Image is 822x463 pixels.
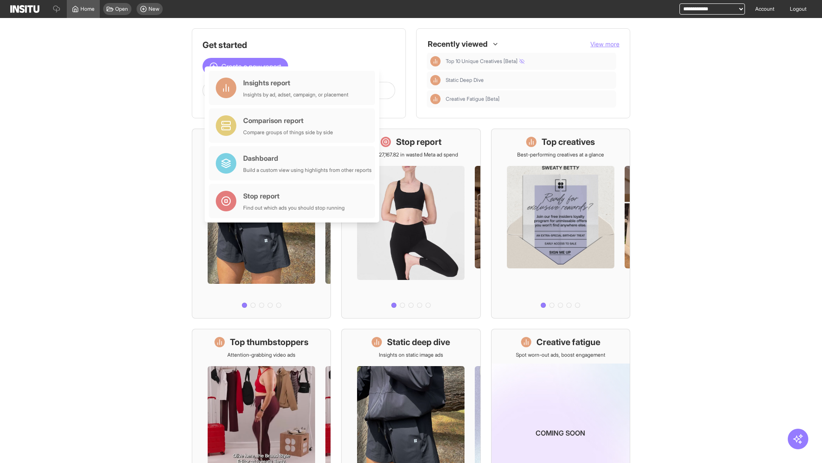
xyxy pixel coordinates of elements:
div: Insights [430,56,441,66]
a: What's live nowSee all active ads instantly [192,129,331,319]
div: Insights by ad, adset, campaign, or placement [243,91,348,98]
div: Insights report [243,78,348,88]
span: Static Deep Dive [446,77,484,84]
span: Top 10 Unique Creatives [Beta] [446,58,613,65]
p: Insights on static image ads [379,352,443,358]
h1: Top thumbstoppers [230,336,309,348]
img: Logo [10,5,39,13]
div: Comparison report [243,115,333,126]
div: Insights [430,94,441,104]
span: Creative Fatigue [Beta] [446,96,500,102]
div: Stop report [243,191,345,201]
div: Compare groups of things side by side [243,129,333,136]
span: Create a new report [221,61,281,72]
h1: Static deep dive [387,336,450,348]
div: Find out which ads you should stop running [243,204,345,211]
p: Best-performing creatives at a glance [517,151,604,158]
h1: Get started [203,39,395,51]
h1: Top creatives [542,136,595,148]
span: Static Deep Dive [446,77,613,84]
button: View more [590,40,619,48]
div: Insights [430,75,441,85]
span: Open [115,6,128,12]
button: Create a new report [203,58,288,75]
span: Home [80,6,95,12]
span: New [149,6,159,12]
span: Top 10 Unique Creatives [Beta] [446,58,524,65]
div: Dashboard [243,153,372,163]
div: Build a custom view using highlights from other reports [243,167,372,174]
h1: Stop report [396,136,441,148]
a: Top creativesBest-performing creatives at a glance [491,129,630,319]
p: Save £27,167.82 in wasted Meta ad spend [363,151,458,158]
p: Attention-grabbing video ads [227,352,295,358]
a: Stop reportSave £27,167.82 in wasted Meta ad spend [341,129,480,319]
span: Creative Fatigue [Beta] [446,96,613,102]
